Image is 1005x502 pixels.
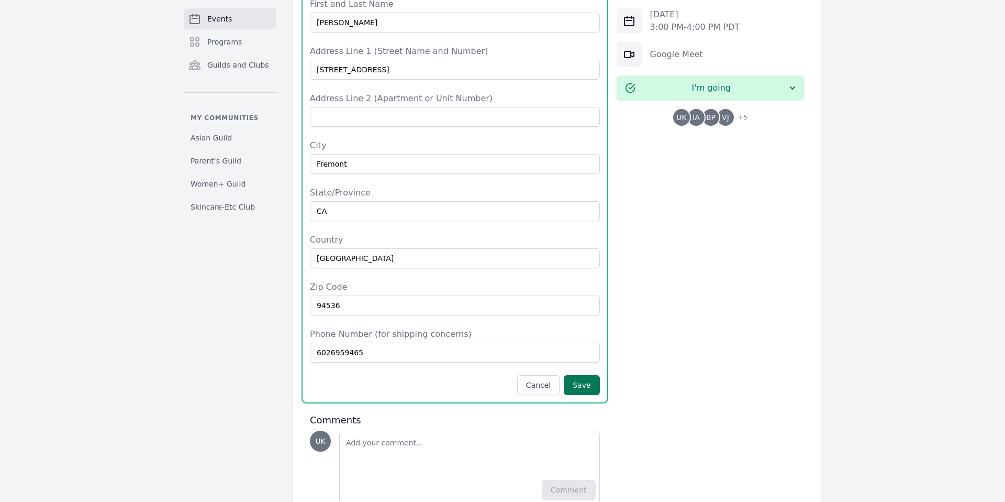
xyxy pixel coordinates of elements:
[310,234,600,246] label: Country
[650,21,740,34] p: 3:00 PM - 4:00 PM PDT
[517,375,560,395] button: Cancel
[191,133,232,143] span: Asian Guild
[184,198,276,216] a: Skincare-Etc Club
[191,179,245,189] span: Women+ Guild
[693,114,700,121] span: IA
[650,8,740,21] p: [DATE]
[722,114,729,121] span: VJ
[310,187,600,199] label: State/Province
[207,60,269,70] span: Guilds and Clubs
[207,14,232,24] span: Events
[676,114,686,121] span: UK
[310,328,600,341] label: Phone Number (for shipping concerns)
[191,156,241,166] span: Parent's Guild
[310,414,600,427] h3: Comments
[310,92,600,105] label: Address Line 2 (Apartment or Unit Number)
[315,438,325,445] span: UK
[184,31,276,52] a: Programs
[191,202,255,212] span: Skincare-Etc Club
[635,82,787,94] span: I'm going
[542,480,596,500] button: Comment
[617,75,804,101] button: I'm going
[310,45,600,58] label: Address Line 1 (Street Name and Number)
[184,54,276,75] a: Guilds and Clubs
[706,114,716,121] span: BP
[650,49,703,59] a: Google Meet
[184,8,276,29] a: Events
[207,37,242,47] span: Programs
[310,139,600,152] label: City
[184,8,276,216] nav: Sidebar
[732,111,747,126] span: + 5
[184,151,276,170] a: Parent's Guild
[184,114,276,122] p: My communities
[184,128,276,147] a: Asian Guild
[310,281,600,293] label: Zip Code
[184,174,276,193] a: Women+ Guild
[564,375,599,395] button: Save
